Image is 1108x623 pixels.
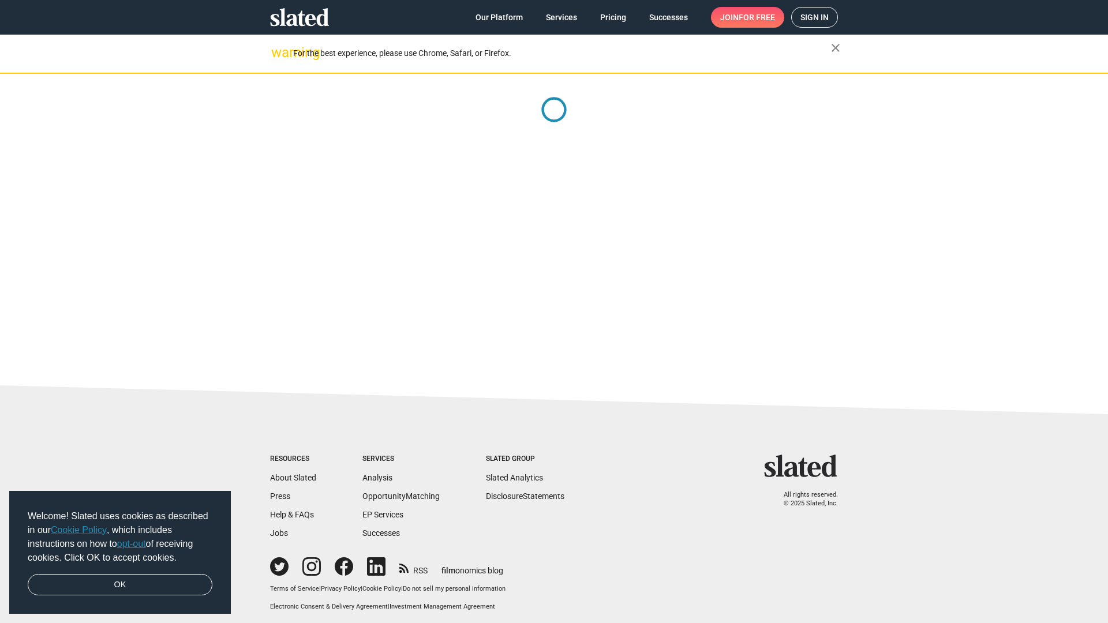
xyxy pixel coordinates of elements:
[362,510,403,519] a: EP Services
[28,509,212,565] span: Welcome! Slated uses cookies as described in our , which includes instructions on how to of recei...
[270,510,314,519] a: Help & FAQs
[649,7,688,28] span: Successes
[270,491,290,501] a: Press
[546,7,577,28] span: Services
[362,455,440,464] div: Services
[829,41,843,55] mat-icon: close
[591,7,635,28] a: Pricing
[399,558,428,576] a: RSS
[362,528,400,538] a: Successes
[476,7,523,28] span: Our Platform
[388,603,390,610] span: |
[270,473,316,482] a: About Slated
[270,528,288,538] a: Jobs
[772,491,838,508] p: All rights reserved. © 2025 Slated, Inc.
[390,603,495,610] a: Investment Management Agreement
[720,7,775,28] span: Join
[600,7,626,28] span: Pricing
[791,7,838,28] a: Sign in
[117,539,146,549] a: opt-out
[270,585,319,592] a: Terms of Service
[441,566,455,575] span: film
[800,7,829,27] span: Sign in
[362,473,392,482] a: Analysis
[441,556,503,576] a: filmonomics blog
[486,473,543,482] a: Slated Analytics
[362,585,401,592] a: Cookie Policy
[293,46,831,61] div: For the best experience, please use Chrome, Safari, or Firefox.
[361,585,362,592] span: |
[28,574,212,596] a: dismiss cookie message
[486,491,564,501] a: DisclosureStatements
[270,455,316,464] div: Resources
[362,491,440,501] a: OpportunityMatching
[711,7,784,28] a: Joinfor free
[319,585,321,592] span: |
[9,491,231,614] div: cookieconsent
[739,7,775,28] span: for free
[466,7,532,28] a: Our Platform
[51,525,107,535] a: Cookie Policy
[270,603,388,610] a: Electronic Consent & Delivery Agreement
[403,585,506,594] button: Do not sell my personal information
[401,585,403,592] span: |
[486,455,564,464] div: Slated Group
[321,585,361,592] a: Privacy Policy
[640,7,697,28] a: Successes
[271,46,285,59] mat-icon: warning
[537,7,586,28] a: Services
